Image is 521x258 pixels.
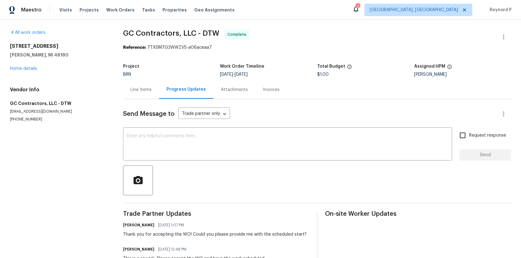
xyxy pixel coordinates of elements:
[317,72,329,77] span: $1.00
[178,109,230,119] div: Trade partner only
[10,87,108,93] h4: Vendor Info
[59,7,72,13] span: Visits
[10,109,108,114] p: [EMAIL_ADDRESS][DOMAIN_NAME]
[325,211,511,217] span: On-site Worker Updates
[221,87,248,93] div: Attachments
[21,7,42,13] span: Maestro
[80,7,99,13] span: Projects
[220,72,248,77] span: -
[167,86,206,93] div: Progress Updates
[447,64,452,72] span: The hpm assigned to this work order.
[487,7,512,13] span: Reynord P
[123,72,131,77] span: BRN
[10,100,108,106] h5: GC Contractors, LLC - DTW
[235,72,248,77] span: [DATE]
[227,31,249,38] span: Complete
[123,246,154,252] h6: [PERSON_NAME]
[263,87,280,93] div: Invoices
[123,211,309,217] span: Trade Partner Updates
[10,43,108,49] h2: [STREET_ADDRESS]
[10,30,45,35] a: All work orders
[469,132,506,139] span: Request response
[123,45,146,50] b: Reference:
[158,222,184,228] span: [DATE] 1:07 PM
[123,64,139,69] h5: Project
[130,87,152,93] div: Line Items
[142,8,155,12] span: Tasks
[106,7,135,13] span: Work Orders
[220,72,233,77] span: [DATE]
[414,72,511,77] div: [PERSON_NAME]
[414,64,445,69] h5: Assigned HPM
[123,44,511,51] div: 7TXSM7G3WWZV5-a06aceaa7
[220,64,264,69] h5: Work Order Timeline
[123,222,154,228] h6: [PERSON_NAME]
[10,66,37,71] a: Home details
[370,7,458,13] span: [GEOGRAPHIC_DATA], [GEOGRAPHIC_DATA]
[123,111,175,117] span: Send Message to
[355,4,360,10] div: 1
[194,7,235,13] span: Geo Assignments
[162,7,187,13] span: Properties
[123,29,219,37] span: GC Contractors, LLC - DTW
[158,246,186,252] span: [DATE] 12:48 PM
[347,64,352,72] span: The total cost of line items that have been proposed by Opendoor. This sum includes line items th...
[123,231,307,238] div: Thank you for accepting the WO! Could you please provide me with the scheduled start?
[10,117,108,122] p: [PHONE_NUMBER]
[10,52,108,58] h5: [PERSON_NAME], MI 48180
[317,64,345,69] h5: Total Budget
